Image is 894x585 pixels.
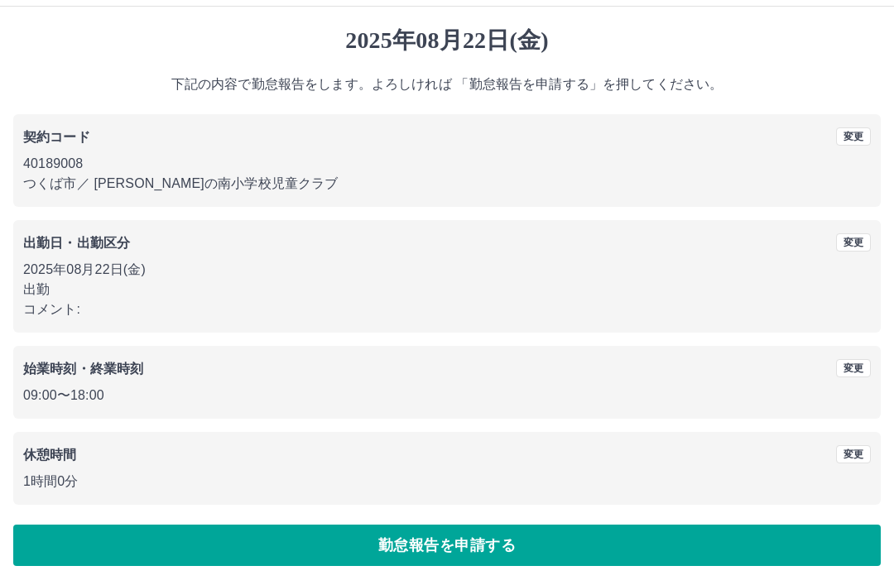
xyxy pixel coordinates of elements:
p: 出勤 [23,280,871,300]
b: 休憩時間 [23,448,77,462]
b: 始業時刻・終業時刻 [23,362,143,376]
p: 09:00 〜 18:00 [23,386,871,405]
p: コメント: [23,300,871,319]
h1: 2025年08月22日(金) [13,26,881,55]
b: 出勤日・出勤区分 [23,236,130,250]
p: つくば市 ／ [PERSON_NAME]の南小学校児童クラブ [23,174,871,194]
button: 変更 [836,127,871,146]
p: 2025年08月22日(金) [23,260,871,280]
b: 契約コード [23,130,90,144]
button: 変更 [836,359,871,377]
button: 勤怠報告を申請する [13,525,881,566]
p: 1時間0分 [23,472,871,491]
p: 40189008 [23,154,871,174]
button: 変更 [836,233,871,252]
button: 変更 [836,445,871,463]
p: 下記の内容で勤怠報告をします。よろしければ 「勤怠報告を申請する」を押してください。 [13,74,881,94]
